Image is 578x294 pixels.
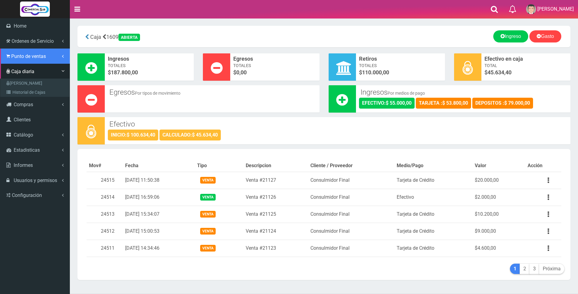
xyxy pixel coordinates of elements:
[529,30,561,42] a: Gasto
[472,189,525,206] td: $2.000,00
[243,172,308,189] td: Venta #21127
[14,177,57,183] span: Usuarios y permisos
[87,240,123,257] td: 24511
[192,132,218,138] strong: $ 45.634,40
[2,79,70,88] a: [PERSON_NAME]
[472,160,525,172] th: Valor
[243,206,308,223] td: Venta #21125
[394,240,472,257] td: Tarjeta de Crédito
[123,223,195,240] td: [DATE] 15:00:53
[394,172,472,189] td: Tarjeta de Crédito
[394,223,472,240] td: Tarjeta de Crédito
[14,102,33,107] span: Compras
[487,69,511,76] span: 45.634,40
[308,172,394,189] td: Consulmidor Final
[520,264,530,274] a: 2
[200,177,216,183] span: Venta
[493,30,528,42] a: Ingreso
[14,132,33,138] span: Catálogo
[200,211,216,217] span: Venta
[529,264,539,274] a: 3
[108,130,158,140] div: INICIO:
[123,189,195,206] td: [DATE] 16:59:06
[442,100,468,106] strong: $ 53.800,00
[108,69,191,76] span: $
[200,194,216,200] span: Venta
[525,160,561,172] th: Acción
[504,100,530,106] strong: $ 79.000,00
[20,2,50,17] img: Logo grande
[537,6,574,12] span: [PERSON_NAME]
[233,63,316,69] span: Totales
[236,69,247,76] font: 0,00
[118,34,140,41] div: ABIERTA
[388,91,425,96] small: Por medios de pago
[359,55,442,63] span: Retiros
[14,162,33,168] span: Informes
[195,160,243,172] th: Tipo
[111,69,138,76] font: 187.800,00
[416,98,471,109] div: TARJETA :
[394,189,472,206] td: Efectivo
[243,160,308,172] th: Descripcion
[484,69,567,76] span: $
[87,223,123,240] td: 24512
[308,160,394,172] th: Cliente / Proveedor
[87,172,123,189] td: 24515
[109,88,315,96] h3: Egresos
[243,240,308,257] td: Venta #21123
[90,34,101,40] span: Caja
[127,132,155,138] strong: $ 100.634,40
[308,240,394,257] td: Consulmidor Final
[12,192,42,198] span: Configuración
[108,55,191,63] span: Ingresos
[484,55,567,63] span: Efectivo en caja
[308,206,394,223] td: Consulmidor Final
[87,206,123,223] td: 24513
[14,147,40,153] span: Estadisticas
[11,53,46,59] span: Punto de ventas
[472,206,525,223] td: $10.200,00
[472,240,525,257] td: $4.600,00
[472,223,525,240] td: $9.000,00
[123,206,195,223] td: [DATE] 15:34:07
[14,23,26,29] span: Home
[359,69,442,76] span: $
[386,100,412,106] strong: $ 55.000,00
[472,172,525,189] td: $20.000,00
[359,98,415,109] div: EFECTIVO:
[108,63,191,69] span: Totales
[200,228,216,234] span: Venta
[135,91,180,96] small: Por tipos de movimiento
[12,38,54,44] span: Ordenes de Servicio
[123,240,195,257] td: [DATE] 14:34:46
[14,117,31,123] span: Clientes
[308,189,394,206] td: Consulmidor Final
[472,98,533,109] div: DEPOSITOS :
[159,130,221,140] div: CALCULADO:
[484,63,567,69] span: Total
[2,88,70,97] a: Historial de Cajas
[233,55,316,63] span: Egresos
[359,63,442,69] span: Totales
[109,120,566,128] h3: Efectivo
[308,223,394,240] td: Consulmidor Final
[361,88,566,96] h3: Ingresos
[243,223,308,240] td: Venta #21124
[87,160,123,172] th: Mov#
[200,245,216,251] span: Venta
[362,69,389,76] font: 110.000,00
[526,4,536,14] img: User Image
[394,160,472,172] th: Medio/Pago
[123,172,195,189] td: [DATE] 11:50:38
[87,189,123,206] td: 24514
[233,69,316,76] span: $
[514,266,516,272] b: 1
[82,30,243,43] div: 1609
[539,264,564,274] a: Próxima
[123,160,195,172] th: Fecha
[243,189,308,206] td: Venta #21126
[11,69,34,74] span: Caja diaria
[394,206,472,223] td: Tarjeta de Crédito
